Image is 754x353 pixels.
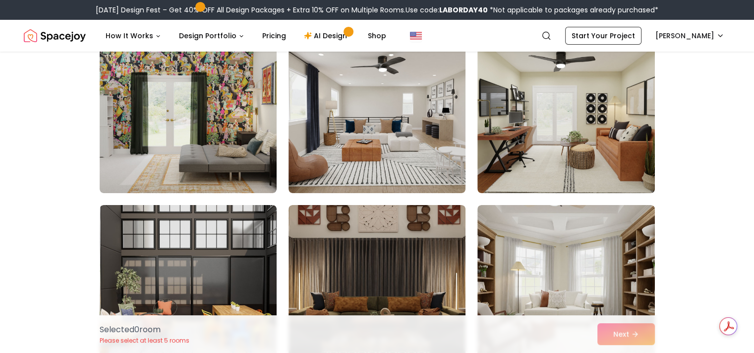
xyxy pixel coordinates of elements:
[254,26,294,46] a: Pricing
[565,27,641,45] a: Start Your Project
[100,337,189,345] p: Please select at least 5 rooms
[289,34,465,193] img: Room room-62
[477,34,654,193] img: Room room-63
[24,26,86,46] img: Spacejoy Logo
[100,34,277,193] img: Room room-61
[488,5,658,15] span: *Not applicable to packages already purchased*
[24,20,730,52] nav: Global
[439,5,488,15] b: LABORDAY40
[360,26,394,46] a: Shop
[24,26,86,46] a: Spacejoy
[100,324,189,336] p: Selected 0 room
[96,5,658,15] div: [DATE] Design Fest – Get 40% OFF All Design Packages + Extra 10% OFF on Multiple Rooms.
[649,27,730,45] button: [PERSON_NAME]
[410,30,422,42] img: United States
[296,26,358,46] a: AI Design
[98,26,394,46] nav: Main
[98,26,169,46] button: How It Works
[171,26,252,46] button: Design Portfolio
[406,5,488,15] span: Use code:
